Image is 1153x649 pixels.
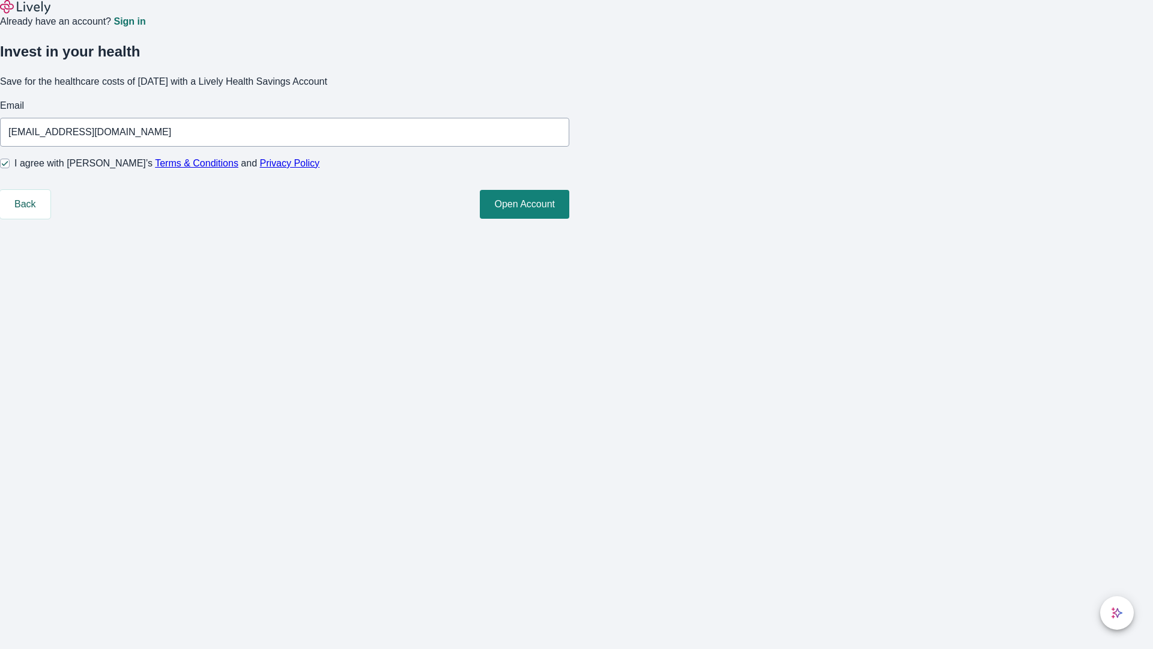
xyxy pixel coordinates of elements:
a: Terms & Conditions [155,158,238,168]
a: Privacy Policy [260,158,320,168]
span: I agree with [PERSON_NAME]’s and [14,156,319,171]
a: Sign in [113,17,145,26]
svg: Lively AI Assistant [1111,607,1123,619]
button: chat [1100,596,1134,630]
button: Open Account [480,190,569,219]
